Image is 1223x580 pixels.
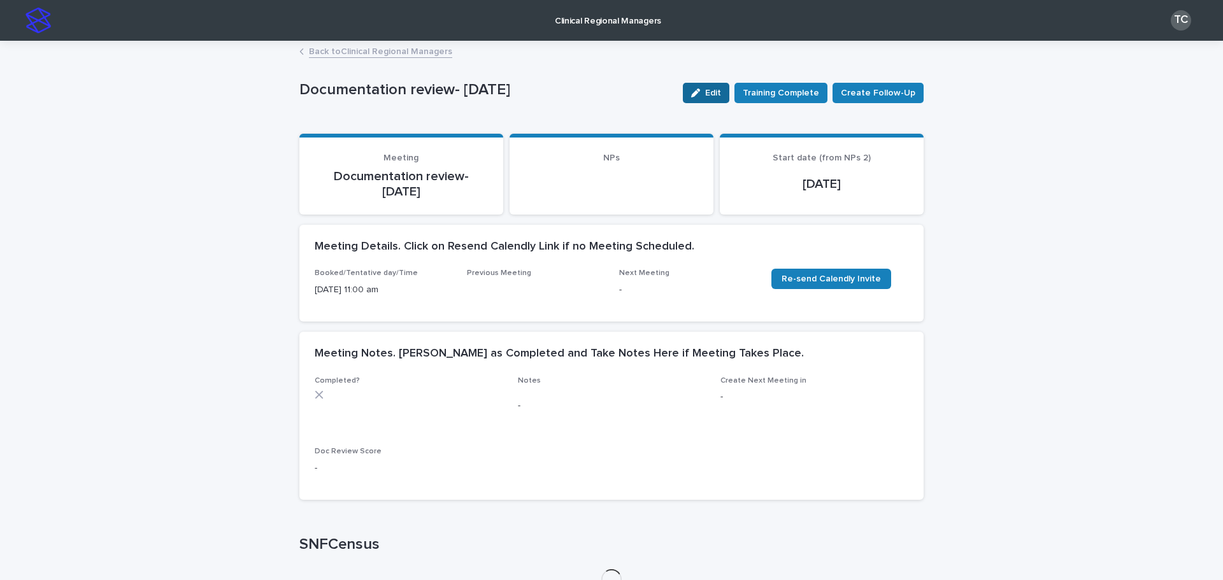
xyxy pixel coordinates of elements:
[619,283,756,297] p: -
[315,240,694,254] h2: Meeting Details. Click on Resend Calendly Link if no Meeting Scheduled.
[705,88,721,97] span: Edit
[683,83,729,103] button: Edit
[315,283,452,297] p: [DATE] 11:00 am
[743,87,819,99] span: Training Complete
[782,274,881,283] span: Re-send Calendly Invite
[299,81,673,99] p: Documentation review- [DATE]
[315,377,360,385] span: Completed?
[735,176,908,192] p: [DATE]
[383,153,418,162] span: Meeting
[315,169,488,199] p: Documentation review- [DATE]
[518,399,706,413] p: -
[734,83,827,103] button: Training Complete
[315,347,804,361] h2: Meeting Notes. [PERSON_NAME] as Completed and Take Notes Here if Meeting Takes Place.
[315,462,503,475] p: -
[771,269,891,289] a: Re-send Calendly Invite
[720,390,908,404] p: -
[25,8,51,33] img: stacker-logo-s-only.png
[315,448,382,455] span: Doc Review Score
[720,377,806,385] span: Create Next Meeting in
[773,153,871,162] span: Start date (from NPs 2)
[603,153,620,162] span: NPs
[518,377,541,385] span: Notes
[833,83,924,103] button: Create Follow-Up
[841,87,915,99] span: Create Follow-Up
[619,269,669,277] span: Next Meeting
[309,43,452,58] a: Back toClinical Regional Managers
[299,535,924,554] h1: SNFCensus
[467,269,531,277] span: Previous Meeting
[315,269,418,277] span: Booked/Tentative day/Time
[1171,10,1191,31] div: TC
